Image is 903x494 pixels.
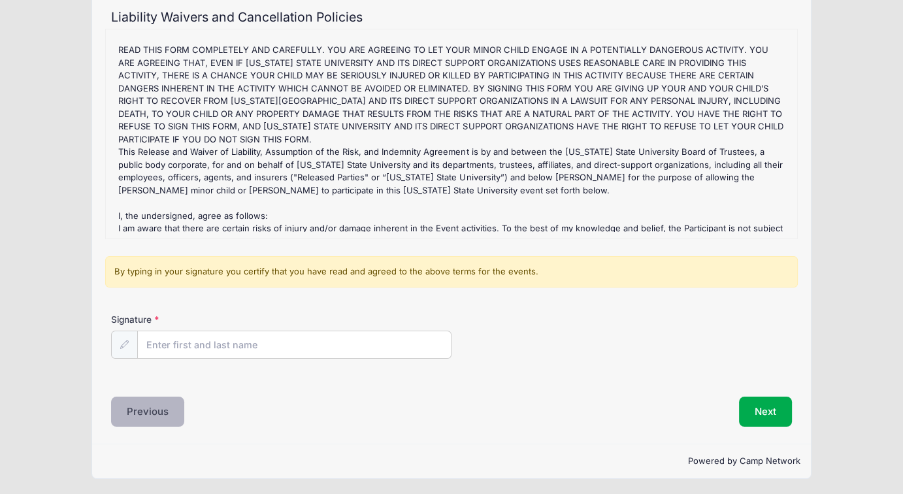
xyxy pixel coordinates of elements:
div: : CANCELLATIONS: A doctor's letter must accompany any request for a medical refund. There will be... [112,36,791,232]
p: Powered by Camp Network [103,455,800,468]
div: By typing in your signature you certify that you have read and agreed to the above terms for the ... [105,256,798,288]
label: Signature [111,313,281,326]
button: Previous [111,397,184,427]
h2: Liability Waivers and Cancellation Policies [111,10,791,25]
input: Enter first and last name [137,331,451,359]
button: Next [739,397,792,427]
